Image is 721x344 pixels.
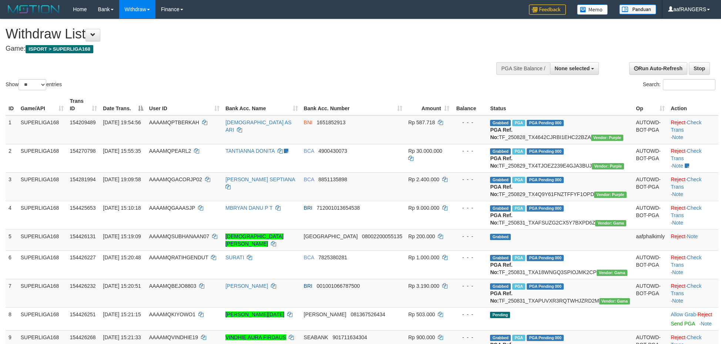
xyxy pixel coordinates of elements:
a: Note [672,191,683,197]
span: Grabbed [490,234,511,240]
span: Grabbed [490,335,511,341]
a: Send PGA [671,321,695,327]
th: Bank Acc. Name: activate to sort column ascending [222,94,301,115]
span: Rp 9.000.000 [408,205,439,211]
div: - - - [455,334,484,341]
b: PGA Ref. No: [490,212,512,226]
td: SUPERLIGA168 [18,229,67,250]
td: AUTOWD-BOT-PGA [633,144,668,172]
h4: Game: [6,45,473,53]
span: Rp 1.000.000 [408,254,439,260]
span: Copy 712001013654538 to clipboard [317,205,360,211]
div: - - - [455,311,484,318]
a: Note [701,321,712,327]
span: Copy 8851135898 to clipboard [318,176,347,182]
span: None selected [555,65,590,71]
b: PGA Ref. No: [490,155,512,169]
div: - - - [455,282,484,290]
span: Pending [490,312,510,318]
a: Reject [671,119,685,125]
td: 1 [6,115,18,144]
a: Allow Grab [671,311,696,317]
a: Reject [671,205,685,211]
td: TF_250831_TXAPUVXR3RQTWHJZRD2M [487,279,633,307]
a: [DEMOGRAPHIC_DATA] AS ARI [225,119,291,133]
a: Check Trans [671,254,701,268]
span: 154426227 [70,254,95,260]
span: 154426232 [70,283,95,289]
span: [DATE] 15:21:15 [103,311,141,317]
th: Game/API: activate to sort column ascending [18,94,67,115]
input: Search: [663,79,715,90]
td: · · [668,201,718,229]
a: [DEMOGRAPHIC_DATA][PERSON_NAME] [225,233,284,247]
img: Feedback.jpg [529,4,566,15]
span: Marked by aafsengchandara [512,283,525,290]
div: - - - [455,233,484,240]
span: Rp 587.718 [408,119,435,125]
td: AUTOWD-BOT-PGA [633,115,668,144]
span: · [671,311,697,317]
span: 154426268 [70,334,95,340]
a: SURATI [225,254,244,260]
span: Grabbed [490,283,511,290]
span: Copy 7825380281 to clipboard [318,254,347,260]
span: Marked by aafsoycanthlai [512,255,525,261]
span: 154281994 [70,176,95,182]
span: ISPORT > SUPERLIGA168 [26,45,93,53]
span: Copy 901711634304 to clipboard [332,334,367,340]
span: AAAAMQPTBERKAH [149,119,199,125]
a: Reject [671,176,685,182]
td: 5 [6,229,18,250]
td: TF_250831_TXAFSUZG2CX5Y7BXPD6Z [487,201,633,229]
span: Vendor URL: https://trx4.1velocity.biz [591,135,623,141]
td: SUPERLIGA168 [18,250,67,279]
label: Search: [643,79,715,90]
a: Note [672,163,683,169]
td: TF_250829_TX4TJOEZ239E4GJA3BUJ [487,144,633,172]
button: None selected [550,62,599,75]
a: Reject [671,254,685,260]
span: PGA Pending [527,120,564,126]
span: 154426251 [70,311,95,317]
td: 7 [6,279,18,307]
th: Action [668,94,718,115]
span: Copy 081367526434 to clipboard [351,311,385,317]
span: Rp 2.400.000 [408,176,439,182]
a: Note [672,134,683,140]
span: PGA Pending [527,177,564,183]
a: Reject [671,233,685,239]
div: - - - [455,254,484,261]
span: Marked by aafsengchandara [512,335,525,341]
span: [DATE] 15:55:35 [103,148,141,154]
th: ID [6,94,18,115]
b: PGA Ref. No: [490,290,512,304]
span: SEABANK [304,334,328,340]
b: PGA Ref. No: [490,127,512,140]
span: PGA Pending [527,148,564,155]
span: Grabbed [490,255,511,261]
td: aafphalkimly [633,229,668,250]
h1: Withdraw List [6,27,473,41]
a: Check Trans [671,176,701,190]
span: AAAAMQGACORJP02 [149,176,202,182]
span: Vendor URL: https://trx31.1velocity.biz [597,270,628,276]
td: 3 [6,172,18,201]
a: [PERSON_NAME] SEPTIANA [225,176,295,182]
div: - - - [455,204,484,212]
span: Marked by aafnonsreyleab [512,177,525,183]
a: Note [672,298,683,304]
span: 154270798 [70,148,95,154]
span: 154209489 [70,119,95,125]
td: · · [668,250,718,279]
td: 2 [6,144,18,172]
span: Copy 1651852913 to clipboard [317,119,346,125]
a: Reject [671,148,685,154]
a: [PERSON_NAME][DATE] [225,311,284,317]
span: [DATE] 19:09:58 [103,176,141,182]
span: Grabbed [490,205,511,212]
span: [DATE] 19:54:56 [103,119,141,125]
th: Date Trans.: activate to sort column descending [100,94,146,115]
span: Grabbed [490,177,511,183]
a: [PERSON_NAME] [225,283,268,289]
